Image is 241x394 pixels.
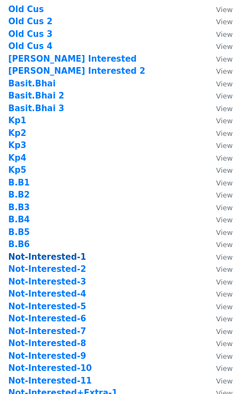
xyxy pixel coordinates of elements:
[216,18,233,26] small: View
[205,252,233,262] a: View
[216,117,233,125] small: View
[216,80,233,88] small: View
[8,314,86,324] a: Not-Interested-6
[216,166,233,174] small: View
[8,264,86,274] a: Not-Interested-2
[205,41,233,51] a: View
[216,6,233,14] small: View
[8,140,26,150] a: Kp3
[8,153,26,163] a: Kp4
[205,227,233,237] a: View
[8,4,44,14] a: Old Cus
[205,338,233,348] a: View
[8,376,92,386] a: Not-Interested-11
[8,277,86,287] a: Not-Interested-3
[8,103,65,113] a: Basit.Bhai 3
[8,66,146,76] strong: [PERSON_NAME] Interested 2
[216,191,233,199] small: View
[216,179,233,187] small: View
[205,165,233,175] a: View
[216,265,233,273] small: View
[216,303,233,311] small: View
[8,215,30,225] a: B.B4
[205,203,233,212] a: View
[216,327,233,336] small: View
[8,289,86,299] a: Not-Interested-4
[8,41,52,51] a: Old Cus 4
[216,315,233,323] small: View
[8,178,30,188] a: B.B1
[8,203,30,212] strong: B.B3
[216,30,233,39] small: View
[216,278,233,286] small: View
[205,239,233,249] a: View
[8,252,86,262] a: Not-Interested-1
[8,91,65,101] a: Basit.Bhai 2
[186,341,241,394] iframe: Chat Widget
[216,253,233,261] small: View
[8,227,30,237] a: B.B5
[216,290,233,298] small: View
[205,4,233,14] a: View
[216,42,233,51] small: View
[8,17,52,26] a: Old Cus 2
[216,141,233,150] small: View
[8,239,30,249] a: B.B6
[8,190,30,200] a: B.B2
[216,228,233,237] small: View
[216,92,233,100] small: View
[205,79,233,89] a: View
[8,165,26,175] a: Kp5
[8,79,56,89] a: Basit.Bhai
[8,351,86,361] a: Not-Interested-9
[205,190,233,200] a: View
[205,103,233,113] a: View
[8,116,26,125] a: Kp1
[205,215,233,225] a: View
[216,216,233,224] small: View
[8,54,137,64] a: [PERSON_NAME] Interested
[205,326,233,336] a: View
[205,302,233,311] a: View
[205,153,233,163] a: View
[8,302,86,311] a: Not-Interested-5
[205,91,233,101] a: View
[8,29,52,39] a: Old Cus 3
[205,277,233,287] a: View
[216,240,233,249] small: View
[8,363,92,373] a: Not-Interested-10
[216,129,233,138] small: View
[8,326,86,336] strong: Not-Interested-7
[216,204,233,212] small: View
[216,154,233,162] small: View
[205,289,233,299] a: View
[8,338,86,348] a: Not-Interested-8
[216,67,233,75] small: View
[205,17,233,26] a: View
[8,128,26,138] a: Kp2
